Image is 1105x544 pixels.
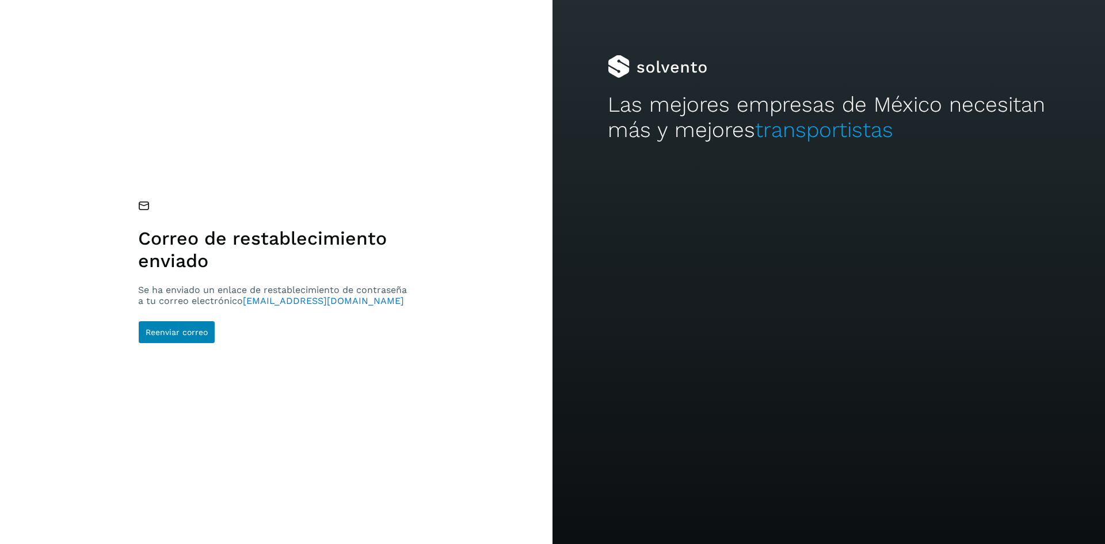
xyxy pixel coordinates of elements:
h1: Correo de restablecimiento enviado [138,227,411,272]
p: Se ha enviado un enlace de restablecimiento de contraseña a tu correo electrónico [138,284,411,306]
span: Reenviar correo [146,328,208,336]
button: Reenviar correo [138,321,215,344]
span: transportistas [755,117,893,142]
h2: Las mejores empresas de México necesitan más y mejores [608,92,1050,143]
span: [EMAIL_ADDRESS][DOMAIN_NAME] [243,295,404,306]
